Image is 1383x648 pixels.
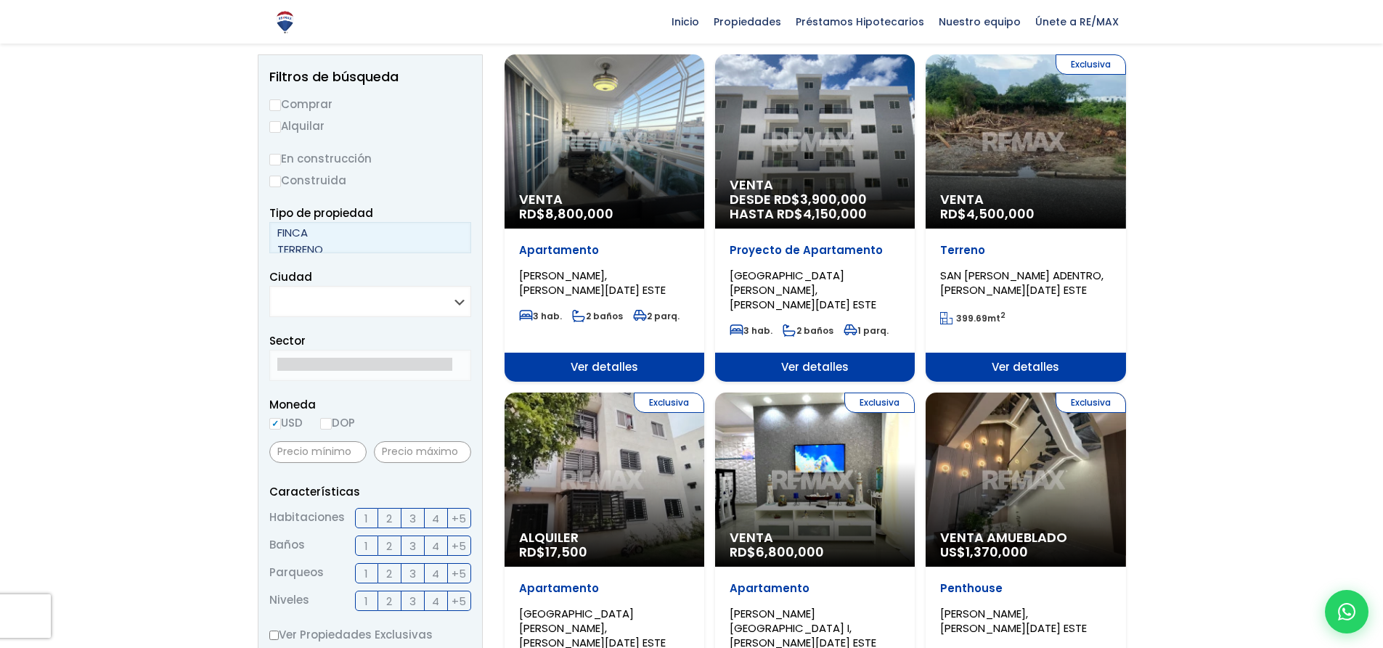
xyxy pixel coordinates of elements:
span: Préstamos Hipotecarios [788,11,931,33]
span: Exclusiva [844,393,915,413]
span: 2 [386,509,392,528]
span: [GEOGRAPHIC_DATA][PERSON_NAME], [PERSON_NAME][DATE] ESTE [730,268,876,312]
span: Venta [519,192,690,207]
span: Venta [940,192,1111,207]
span: DESDE RD$ [730,192,900,221]
input: Ver Propiedades Exclusivas [269,631,279,640]
span: 2 baños [572,310,623,322]
span: Alquiler [519,530,690,545]
span: mt [940,312,1005,324]
span: 3 hab. [730,324,772,337]
p: Proyecto de Apartamento [730,243,900,258]
label: Alquilar [269,117,471,135]
span: Exclusiva [1056,54,1126,75]
span: Moneda [269,395,471,414]
label: DOP [320,414,355,432]
span: 4,150,000 [803,205,867,223]
h2: Filtros de búsqueda [269,70,471,84]
span: RD$ [519,205,613,223]
span: 1 [364,565,368,583]
span: Parqueos [269,563,324,583]
span: Exclusiva [1056,393,1126,413]
input: Construida [269,176,281,187]
span: Propiedades [706,11,788,33]
span: Ver detalles [926,353,1125,382]
input: USD [269,418,281,430]
span: US$ [940,543,1028,561]
span: Habitaciones [269,508,345,528]
span: 8,800,000 [545,205,613,223]
span: 3 [409,565,416,583]
p: Penthouse [940,581,1111,596]
option: TERRENO [277,241,452,258]
label: Construida [269,171,471,189]
p: Terreno [940,243,1111,258]
label: Comprar [269,95,471,113]
span: 2 [386,592,392,610]
span: Ver detalles [715,353,915,382]
a: Exclusiva Venta RD$4,500,000 Terreno SAN [PERSON_NAME] ADENTRO, [PERSON_NAME][DATE] ESTE 399.69mt... [926,54,1125,382]
img: Logo de REMAX [272,9,298,35]
input: Precio máximo [374,441,471,463]
span: 2 parq. [633,310,680,322]
span: Tipo de propiedad [269,205,373,221]
input: Comprar [269,99,281,111]
a: Venta RD$8,800,000 Apartamento [PERSON_NAME], [PERSON_NAME][DATE] ESTE 3 hab. 2 baños 2 parq. Ver... [505,54,704,382]
span: RD$ [940,205,1035,223]
input: DOP [320,418,332,430]
span: +5 [452,509,466,528]
span: SAN [PERSON_NAME] ADENTRO, [PERSON_NAME][DATE] ESTE [940,268,1103,298]
span: Venta [730,178,900,192]
span: 1 [364,592,368,610]
span: 4 [432,592,439,610]
sup: 2 [1000,310,1005,321]
span: Sector [269,333,306,348]
span: HASTA RD$ [730,207,900,221]
a: Venta DESDE RD$3,900,000 HASTA RD$4,150,000 Proyecto de Apartamento [GEOGRAPHIC_DATA][PERSON_NAME... [715,54,915,382]
span: 399.69 [956,312,987,324]
input: En construcción [269,154,281,165]
span: 1 [364,537,368,555]
span: 1,370,000 [966,543,1028,561]
p: Apartamento [519,243,690,258]
span: 4 [432,509,439,528]
span: 2 [386,565,392,583]
span: Baños [269,536,305,556]
span: +5 [452,592,466,610]
span: RD$ [730,543,824,561]
p: Apartamento [519,581,690,596]
input: Alquilar [269,121,281,133]
p: Apartamento [730,581,900,596]
span: 3 [409,592,416,610]
span: +5 [452,537,466,555]
span: 4 [432,565,439,583]
span: 4 [432,537,439,555]
span: Ver detalles [505,353,704,382]
input: Precio mínimo [269,441,367,463]
span: 2 [386,537,392,555]
span: [PERSON_NAME], [PERSON_NAME][DATE] ESTE [940,606,1087,636]
option: FINCA [277,224,452,241]
label: Ver Propiedades Exclusivas [269,626,471,644]
span: 4,500,000 [966,205,1035,223]
label: En construcción [269,149,471,168]
span: 6,800,000 [756,543,824,561]
span: Venta Amueblado [940,530,1111,545]
span: Niveles [269,591,309,611]
span: 3 hab. [519,310,562,322]
span: Exclusiva [634,393,704,413]
span: Inicio [664,11,706,33]
span: RD$ [519,543,587,561]
span: +5 [452,565,466,583]
span: [PERSON_NAME], [PERSON_NAME][DATE] ESTE [519,268,666,298]
span: 3 [409,537,416,555]
span: Nuestro equipo [931,11,1028,33]
p: Características [269,483,471,501]
span: 2 baños [783,324,833,337]
span: Únete a RE/MAX [1028,11,1126,33]
span: 17,500 [545,543,587,561]
span: 1 parq. [844,324,889,337]
label: USD [269,414,303,432]
span: Ciudad [269,269,312,284]
span: 3,900,000 [800,190,867,208]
